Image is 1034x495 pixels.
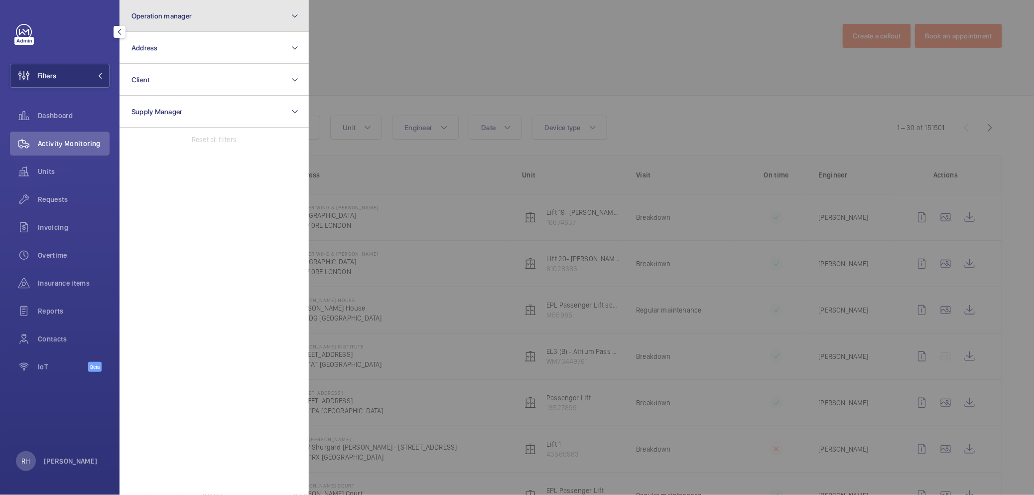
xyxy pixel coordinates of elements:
[38,166,110,176] span: Units
[44,456,98,466] p: [PERSON_NAME]
[38,111,110,121] span: Dashboard
[38,222,110,232] span: Invoicing
[38,250,110,260] span: Overtime
[38,306,110,316] span: Reports
[38,194,110,204] span: Requests
[38,278,110,288] span: Insurance items
[88,362,102,372] span: Beta
[38,139,110,149] span: Activity Monitoring
[37,71,56,81] span: Filters
[21,456,30,466] p: RH
[10,64,110,88] button: Filters
[38,334,110,344] span: Contacts
[38,362,88,372] span: IoT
